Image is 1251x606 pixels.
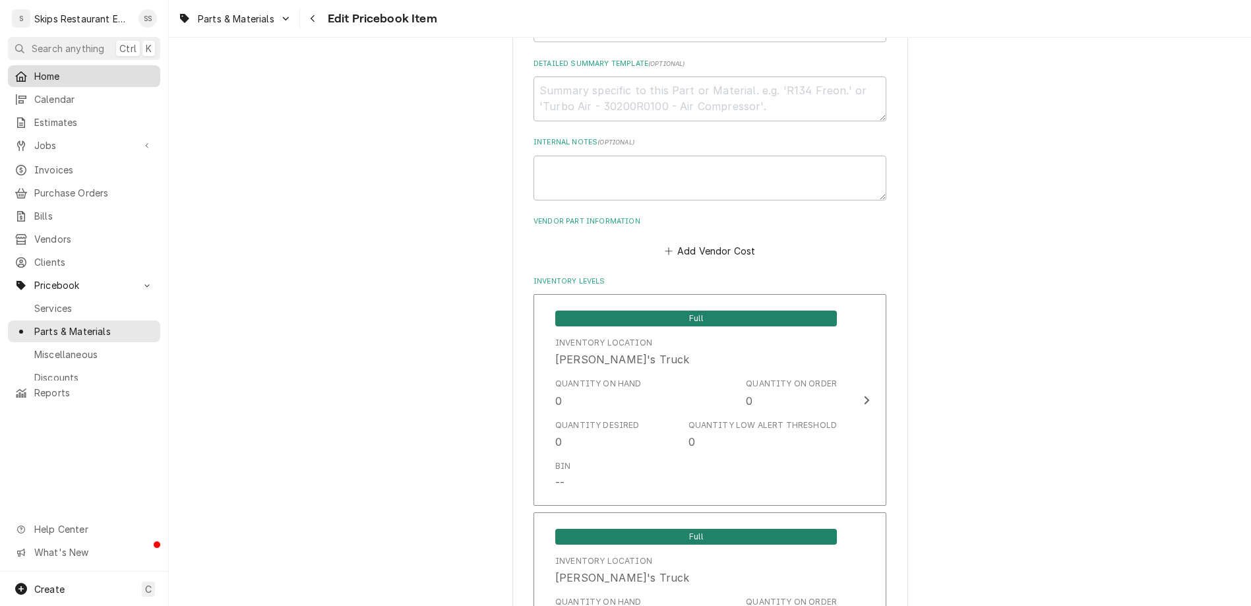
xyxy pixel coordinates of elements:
[34,138,134,152] span: Jobs
[534,216,886,260] div: Vendor Part Information
[138,9,157,28] div: SS
[555,555,652,567] div: Inventory Location
[555,570,689,586] div: [PERSON_NAME]'s Truck
[8,344,160,365] a: Miscellaneous
[8,205,160,227] a: Bills
[555,460,570,472] div: Bin
[688,434,695,450] div: 0
[34,371,154,384] span: Discounts
[8,274,160,296] a: Go to Pricebook
[555,337,689,367] div: Location
[198,12,274,26] span: Parts & Materials
[34,545,152,559] span: What's New
[8,111,160,133] a: Estimates
[34,324,154,338] span: Parts & Materials
[662,241,758,260] button: Add Vendor Cost
[8,251,160,273] a: Clients
[555,528,837,545] div: Full
[34,522,152,536] span: Help Center
[648,60,685,67] span: ( optional )
[8,159,160,181] a: Invoices
[34,348,154,361] span: Miscellaneous
[534,59,886,121] div: Detailed Summary Template
[146,42,152,55] span: K
[145,582,152,596] span: C
[746,393,752,409] div: 0
[303,8,324,29] button: Navigate back
[34,301,154,315] span: Services
[555,393,562,409] div: 0
[555,351,689,367] div: [PERSON_NAME]'s Truck
[34,12,131,26] div: Skips Restaurant Equipment
[8,228,160,250] a: Vendors
[688,419,837,450] div: Quantity Low Alert Threshold
[555,309,837,326] div: Full
[534,276,886,287] label: Inventory Levels
[34,163,154,177] span: Invoices
[34,278,134,292] span: Pricebook
[34,255,154,269] span: Clients
[34,386,154,400] span: Reports
[746,378,837,408] div: Quantity on Order
[746,378,837,390] div: Quantity on Order
[597,138,634,146] span: ( optional )
[555,460,570,491] div: Bin
[324,10,437,28] span: Edit Pricebook Item
[555,555,689,586] div: Location
[555,419,640,450] div: Quantity Desired
[12,9,30,28] div: S
[8,88,160,110] a: Calendar
[8,367,160,388] a: Discounts
[173,8,297,30] a: Go to Parts & Materials
[534,59,886,69] label: Detailed Summary Template
[8,182,160,204] a: Purchase Orders
[555,337,652,349] div: Inventory Location
[555,419,640,431] div: Quantity Desired
[555,311,837,326] span: Full
[8,541,160,563] a: Go to What's New
[34,69,154,83] span: Home
[8,65,160,87] a: Home
[34,92,154,106] span: Calendar
[34,209,154,223] span: Bills
[34,186,154,200] span: Purchase Orders
[34,115,154,129] span: Estimates
[555,434,562,450] div: 0
[555,378,642,390] div: Quantity on Hand
[534,137,886,200] div: Internal Notes
[8,518,160,540] a: Go to Help Center
[534,216,886,227] label: Vendor Part Information
[34,584,65,595] span: Create
[534,294,886,506] button: Update Inventory Level
[555,378,642,408] div: Quantity on Hand
[34,232,154,246] span: Vendors
[8,135,160,156] a: Go to Jobs
[8,382,160,404] a: Reports
[555,475,564,491] div: --
[8,37,160,60] button: Search anythingCtrlK
[32,42,104,55] span: Search anything
[8,320,160,342] a: Parts & Materials
[555,529,837,545] span: Full
[8,297,160,319] a: Services
[534,137,886,148] label: Internal Notes
[138,9,157,28] div: Shan Skipper's Avatar
[119,42,137,55] span: Ctrl
[688,419,837,431] div: Quantity Low Alert Threshold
